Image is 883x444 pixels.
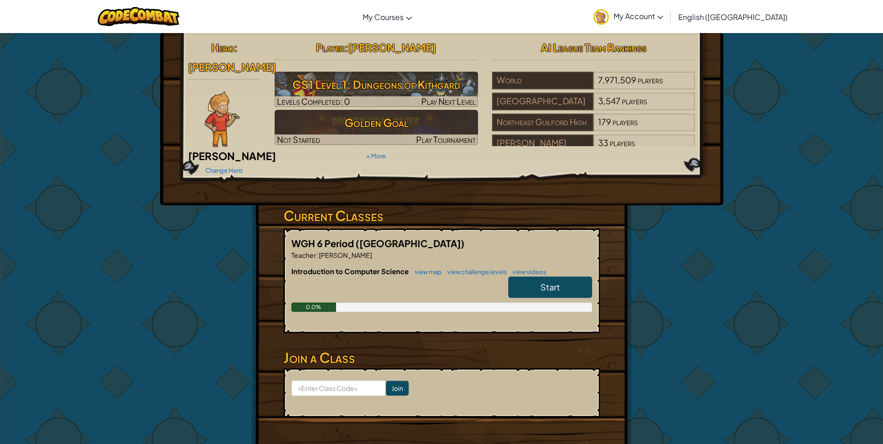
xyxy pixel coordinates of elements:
[593,9,609,25] img: avatar
[277,96,350,107] span: Levels Completed: 0
[492,93,593,110] div: [GEOGRAPHIC_DATA]
[540,282,560,292] span: Start
[344,41,348,54] span: :
[363,12,404,22] span: My Courses
[277,134,320,145] span: Not Started
[492,122,695,133] a: Northeast Guilford High179players
[638,74,663,85] span: players
[492,114,593,131] div: Northeast Guilford High
[358,4,417,29] a: My Courses
[98,7,179,26] img: CodeCombat logo
[421,96,476,107] span: Play Next Level
[316,251,318,259] span: :
[386,381,409,396] input: Join
[291,303,337,312] div: 0.0%
[316,41,344,54] span: Player
[275,110,478,145] a: Golden GoalNot StartedPlay Tournament
[492,143,695,154] a: [PERSON_NAME]33players
[613,11,663,21] span: My Account
[188,61,276,74] span: [PERSON_NAME]
[275,74,478,95] h3: CS1 Level 1: Dungeons of Kithgard
[443,268,507,276] a: view challenge levels
[366,152,386,160] a: + More
[234,41,237,54] span: :
[348,41,436,54] span: [PERSON_NAME]
[492,135,593,152] div: [PERSON_NAME]
[613,116,638,127] span: players
[598,74,636,85] span: 7,971,509
[291,237,356,249] span: WGH 6 Period
[416,134,476,145] span: Play Tournament
[205,167,243,174] a: Change Hero
[205,91,240,147] img: Ned-Fulmer-Pose.png
[275,112,478,133] h3: Golden Goal
[610,137,635,148] span: players
[356,237,465,249] span: ([GEOGRAPHIC_DATA])
[291,267,410,276] span: Introduction to Computer Science
[283,205,600,226] h3: Current Classes
[492,72,593,89] div: World
[541,41,647,54] span: AI League Team Rankings
[622,95,647,106] span: players
[674,4,792,29] a: English ([GEOGRAPHIC_DATA])
[188,149,276,162] span: [PERSON_NAME]
[318,251,372,259] span: [PERSON_NAME]
[291,251,316,259] span: Teacher
[589,2,668,31] a: My Account
[678,12,788,22] span: English ([GEOGRAPHIC_DATA])
[598,95,620,106] span: 3,547
[283,347,600,368] h3: Join a Class
[492,101,695,112] a: [GEOGRAPHIC_DATA]3,547players
[275,110,478,145] img: Golden Goal
[291,380,386,396] input: <Enter Class Code>
[211,41,234,54] span: Hero
[410,268,442,276] a: view map
[275,72,478,107] a: Play Next Level
[598,137,608,148] span: 33
[508,268,546,276] a: view videos
[275,72,478,107] img: CS1 Level 1: Dungeons of Kithgard
[598,116,611,127] span: 179
[492,81,695,91] a: World7,971,509players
